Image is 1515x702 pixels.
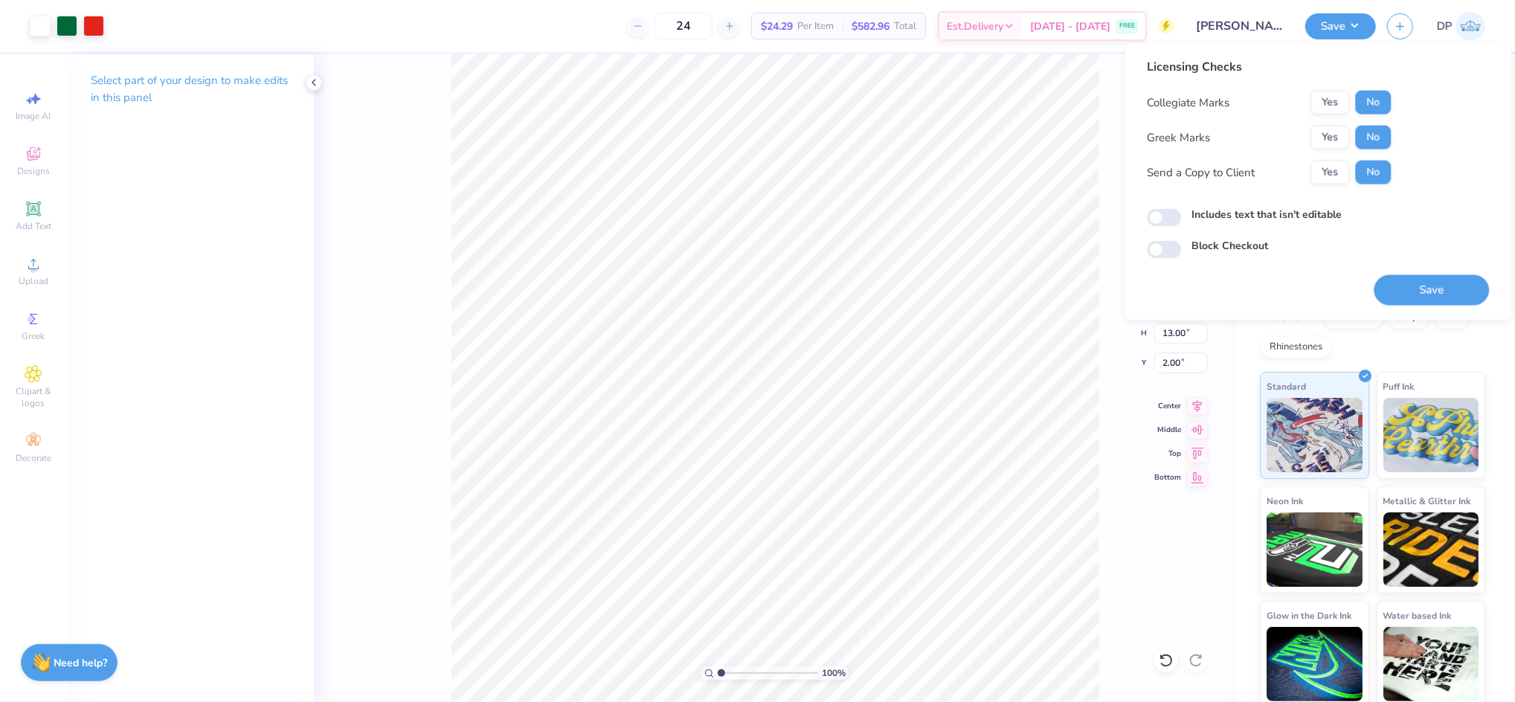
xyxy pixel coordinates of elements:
input: Untitled Design [1185,11,1294,41]
span: FREE [1119,21,1135,31]
img: Glow in the Dark Ink [1267,627,1363,701]
span: $582.96 [852,19,890,34]
button: Save [1305,13,1376,39]
button: Yes [1311,126,1350,149]
a: DP [1437,12,1485,41]
div: Rhinestones [1260,336,1332,358]
div: Collegiate Marks [1148,94,1230,111]
span: Clipart & logos [7,385,59,409]
div: Greek Marks [1148,129,1211,146]
img: Standard [1267,398,1363,472]
span: Upload [19,275,48,287]
label: Includes text that isn't editable [1192,207,1342,222]
strong: Need help? [54,656,108,670]
span: [DATE] - [DATE] [1030,19,1110,34]
span: Per Item [797,19,834,34]
div: Send a Copy to Client [1148,164,1255,181]
button: Yes [1311,161,1350,184]
span: Metallic & Glitter Ink [1383,493,1471,509]
span: Glow in the Dark Ink [1267,608,1351,623]
span: Standard [1267,379,1306,394]
button: Yes [1311,91,1350,115]
img: Neon Ink [1267,512,1363,587]
span: 100 % [822,666,846,680]
img: Water based Ink [1383,627,1479,701]
p: Select part of your design to make edits in this panel [91,72,290,106]
span: Est. Delivery [947,19,1003,34]
span: Neon Ink [1267,493,1303,509]
span: DP [1437,18,1453,35]
span: Center [1154,401,1181,411]
div: Licensing Checks [1148,58,1392,76]
span: Image AI [16,110,51,122]
img: Puff Ink [1383,398,1479,472]
span: Middle [1154,425,1181,435]
input: – – [654,13,713,39]
span: Water based Ink [1383,608,1452,623]
img: Darlene Padilla [1456,12,1485,41]
span: Bottom [1154,472,1181,483]
span: Greek [22,330,45,342]
span: Decorate [16,452,51,464]
button: Save [1374,275,1490,306]
button: No [1356,161,1392,184]
label: Block Checkout [1192,238,1269,254]
button: No [1356,91,1392,115]
img: Metallic & Glitter Ink [1383,512,1479,587]
span: Top [1154,448,1181,459]
span: Total [894,19,916,34]
span: Add Text [16,220,51,232]
span: $24.29 [761,19,793,34]
button: No [1356,126,1392,149]
span: Puff Ink [1383,379,1415,394]
span: Designs [17,165,50,177]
